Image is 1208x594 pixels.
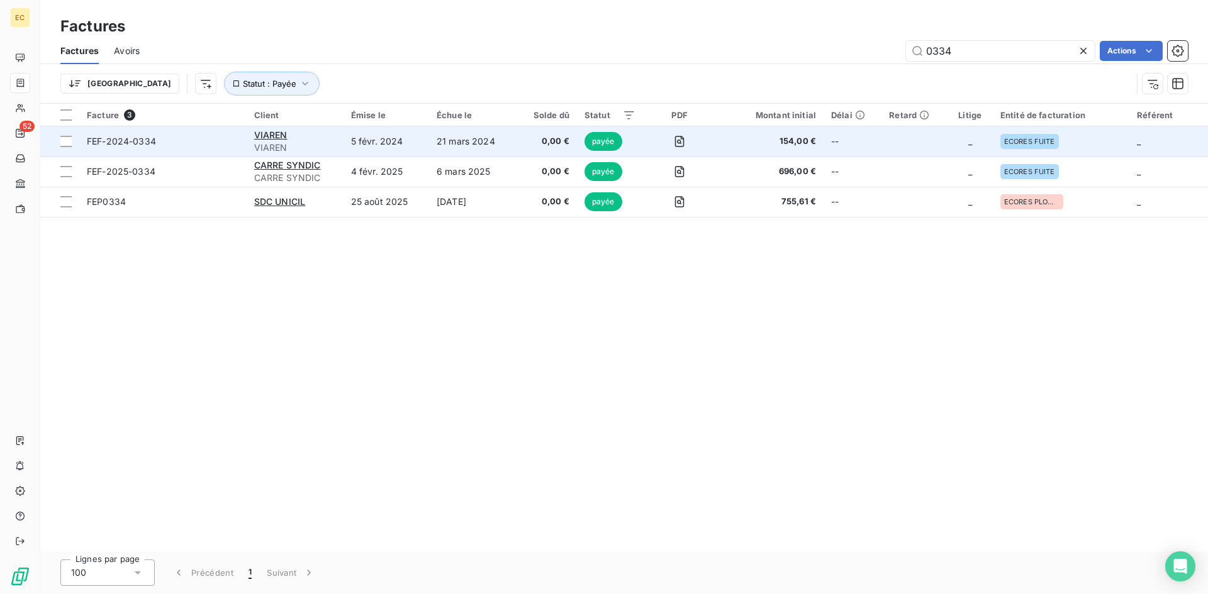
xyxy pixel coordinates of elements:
[124,109,135,121] span: 3
[429,126,517,157] td: 21 mars 2024
[1004,138,1055,145] span: ECORES FUITE
[87,166,155,177] span: FEF-2025-0334
[1137,136,1141,146] span: _
[259,559,323,586] button: Suivant
[724,135,816,148] span: 154,00 €
[60,15,125,38] h3: Factures
[71,566,86,579] span: 100
[1165,551,1195,581] div: Open Intercom Messenger
[249,566,252,579] span: 1
[524,110,569,120] div: Solde dû
[224,72,320,96] button: Statut : Payée
[254,172,336,184] span: CARRE SYNDIC
[831,110,874,120] div: Délai
[60,45,99,57] span: Factures
[114,45,140,57] span: Avoirs
[1004,198,1060,206] span: ECORES PLOMBERIE
[254,141,336,154] span: VIAREN
[824,187,881,217] td: --
[584,162,622,181] span: payée
[584,132,622,151] span: payée
[1100,41,1163,61] button: Actions
[10,566,30,586] img: Logo LeanPay
[524,135,569,148] span: 0,00 €
[968,166,972,177] span: _
[165,559,241,586] button: Précédent
[351,110,422,120] div: Émise le
[524,165,569,178] span: 0,00 €
[254,129,288,140] span: VIAREN
[344,126,429,157] td: 5 févr. 2024
[344,157,429,187] td: 4 févr. 2025
[87,196,126,207] span: FEP0334
[87,110,119,120] span: Facture
[724,195,816,208] span: 755,61 €
[437,110,509,120] div: Échue le
[968,196,972,207] span: _
[87,136,156,146] span: FEF-2024-0334
[906,41,1095,61] input: Rechercher
[584,192,622,211] span: payée
[584,110,635,120] div: Statut
[955,110,985,120] div: Litige
[60,74,179,94] button: [GEOGRAPHIC_DATA]
[1137,166,1141,177] span: _
[651,110,708,120] div: PDF
[429,157,517,187] td: 6 mars 2025
[968,136,972,146] span: _
[20,121,35,132] span: 52
[1004,168,1055,175] span: ECORES FUITE
[889,110,939,120] div: Retard
[243,79,296,89] span: Statut : Payée
[254,110,336,120] div: Client
[824,126,881,157] td: --
[429,187,517,217] td: [DATE]
[724,165,816,178] span: 696,00 €
[724,110,816,120] div: Montant initial
[1137,196,1141,207] span: _
[824,157,881,187] td: --
[254,160,321,170] span: CARRE SYNDIC
[254,196,306,207] span: SDC UNICIL
[524,195,569,208] span: 0,00 €
[1000,110,1122,120] div: Entité de facturation
[10,8,30,28] div: EC
[241,559,259,586] button: 1
[1137,110,1200,120] div: Référent
[344,187,429,217] td: 25 août 2025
